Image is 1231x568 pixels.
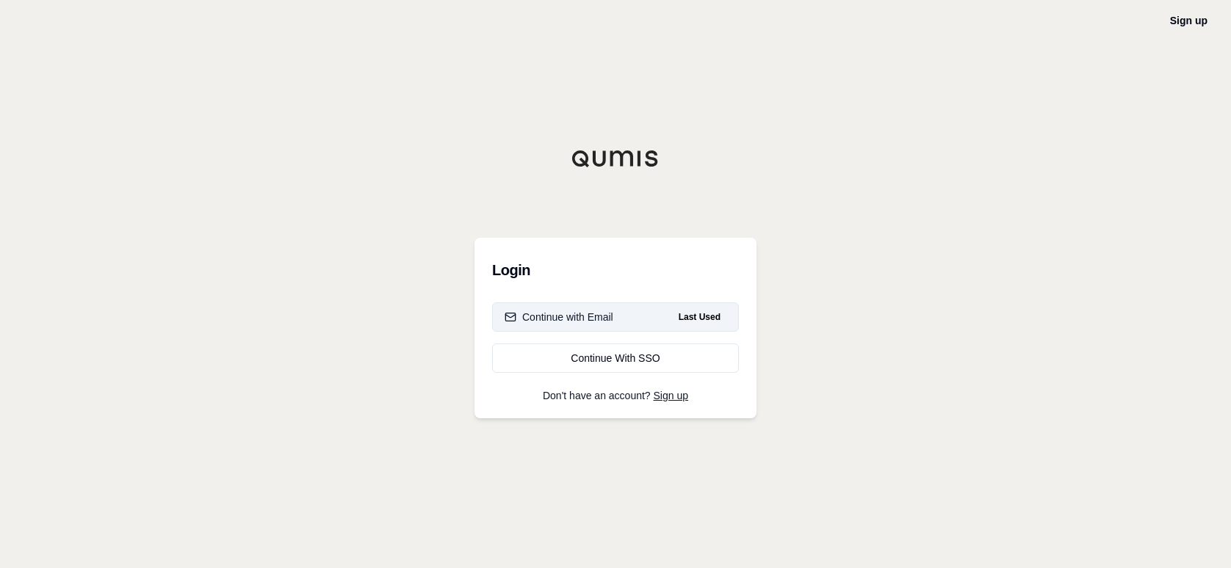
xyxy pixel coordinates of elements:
[492,255,739,285] h3: Login
[1170,15,1207,26] a: Sign up
[571,150,660,167] img: Qumis
[505,310,613,324] div: Continue with Email
[492,390,739,401] p: Don't have an account?
[654,390,688,401] a: Sign up
[505,351,726,365] div: Continue With SSO
[492,343,739,373] a: Continue With SSO
[492,302,739,332] button: Continue with EmailLast Used
[673,308,726,326] span: Last Used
